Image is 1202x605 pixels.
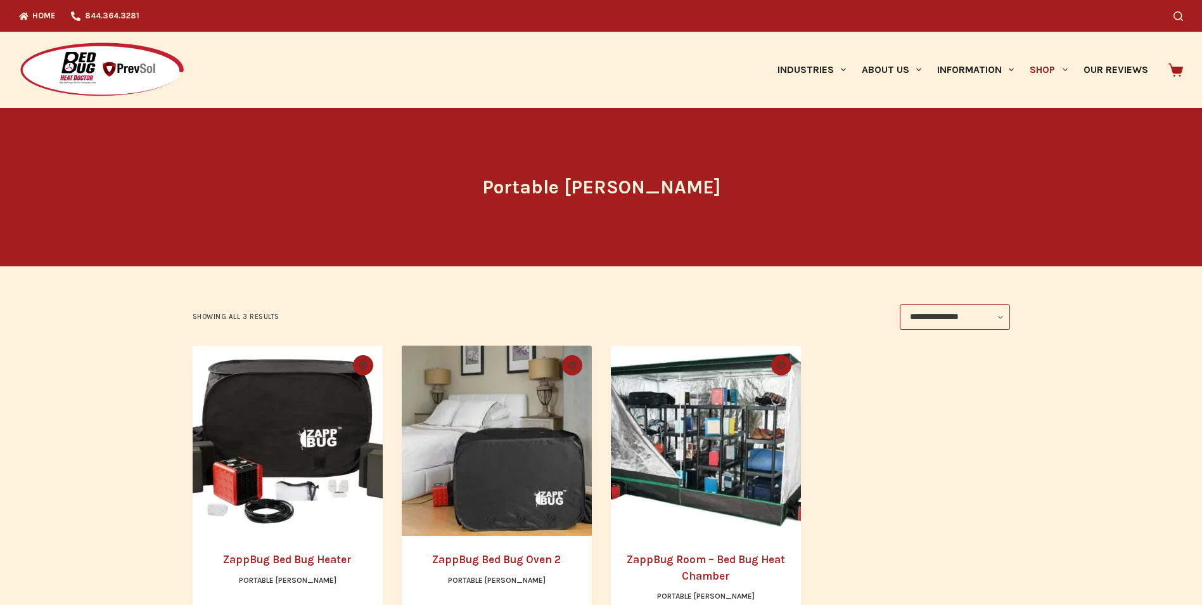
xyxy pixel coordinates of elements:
nav: Primary [769,32,1156,108]
a: ZappBug Bed Bug Oven 2 [432,553,561,566]
a: Information [930,32,1022,108]
a: ZappBug Bed Bug Heater [223,553,352,566]
a: ZappBug Bed Bug Oven 2 [402,346,592,536]
button: Quick view toggle [353,355,373,375]
a: Our Reviews [1075,32,1156,108]
a: About Us [854,32,929,108]
a: ZappBug Room – Bed Bug Heat Chamber [627,553,785,582]
a: Industries [769,32,854,108]
a: Shop [1022,32,1075,108]
button: Quick view toggle [771,355,791,375]
a: Portable [PERSON_NAME] [239,576,336,585]
h1: Portable [PERSON_NAME] [364,173,839,202]
p: Showing all 3 results [193,311,280,323]
select: Shop order [900,304,1010,330]
a: Portable [PERSON_NAME] [448,576,546,585]
a: Portable [PERSON_NAME] [657,592,755,601]
img: Prevsol/Bed Bug Heat Doctor [19,42,185,98]
button: Quick view toggle [562,355,582,375]
a: ZappBug Room - Bed Bug Heat Chamber [611,346,801,536]
button: Search [1173,11,1183,21]
a: ZappBug Bed Bug Heater [193,346,383,536]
